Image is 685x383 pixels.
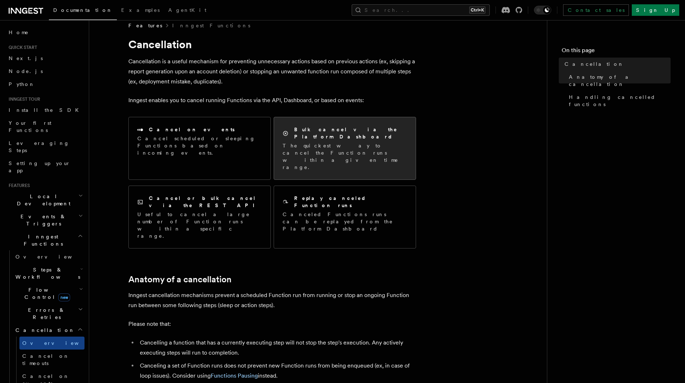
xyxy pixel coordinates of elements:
a: Your first Functions [6,117,85,137]
p: The quickest way to cancel the Function runs within a given time range. [283,142,407,171]
h2: Bulk cancel via the Platform Dashboard [294,126,407,140]
a: Examples [117,2,164,19]
p: Useful to cancel a large number of Function runs within a specific range. [137,211,262,240]
p: Cancellation is a useful mechanism for preventing unnecessary actions based on previous actions (... [128,56,416,87]
button: Toggle dark mode [534,6,551,14]
a: Next.js [6,52,85,65]
a: Functions Pausing [211,372,258,379]
button: Flow Controlnew [13,283,85,304]
a: Home [6,26,85,39]
span: Cancellation [13,327,75,334]
p: Canceled Functions runs can be replayed from the Platform Dashboard [283,211,407,232]
button: Local Development [6,190,85,210]
span: Cancellation [565,60,624,68]
h2: Cancel or bulk cancel via the REST API [149,195,262,209]
span: Errors & Retries [13,306,78,321]
span: Node.js [9,68,43,74]
p: Please note that: [128,319,416,329]
h4: On this page [562,46,671,58]
a: Replay canceled Function runsCanceled Functions runs can be replayed from the Platform Dashboard [274,186,416,249]
span: Steps & Workflows [13,266,80,281]
a: Overview [19,337,85,350]
span: Home [9,29,29,36]
span: Flow Control [13,286,79,301]
span: Quick start [6,45,37,50]
a: Documentation [49,2,117,20]
span: Setting up your app [9,160,70,173]
button: Steps & Workflows [13,263,85,283]
p: Inngest enables you to cancel running Functions via the API, Dashboard, or based on events: [128,95,416,105]
p: Inngest cancellation mechanisms prevent a scheduled Function run from running or stop an ongoing ... [128,290,416,310]
h2: Replay canceled Function runs [294,195,407,209]
a: AgentKit [164,2,211,19]
span: Features [128,22,162,29]
span: Documentation [53,7,113,13]
a: Sign Up [632,4,679,16]
a: Anatomy of a cancellation [566,70,671,91]
span: Examples [121,7,160,13]
span: Cancel on timeouts [22,353,69,366]
span: Handling cancelled functions [569,94,671,108]
button: Events & Triggers [6,210,85,230]
button: Inngest Functions [6,230,85,250]
span: AgentKit [168,7,206,13]
button: Errors & Retries [13,304,85,324]
a: Python [6,78,85,91]
span: Features [6,183,30,188]
span: new [58,293,70,301]
a: Node.js [6,65,85,78]
span: Inngest Functions [6,233,78,247]
li: Cancelling a function that has a currently executing step will not stop the step's execution. Any... [138,338,416,358]
h2: Cancel on events [149,126,235,133]
span: Events & Triggers [6,213,78,227]
span: Install the SDK [9,107,83,113]
a: Anatomy of a cancellation [128,274,232,284]
span: Leveraging Steps [9,140,69,153]
kbd: Ctrl+K [469,6,485,14]
span: Python [9,81,35,87]
span: Overview [22,340,96,346]
p: Cancel scheduled or sleeping Functions based on incoming events. [137,135,262,156]
a: Setting up your app [6,157,85,177]
span: Overview [15,254,90,260]
a: Contact sales [563,4,629,16]
a: Leveraging Steps [6,137,85,157]
a: Cancel on eventsCancel scheduled or sleeping Functions based on incoming events. [128,117,271,180]
button: Search...Ctrl+K [352,4,490,16]
a: Cancellation [562,58,671,70]
h1: Cancellation [128,38,416,51]
a: Install the SDK [6,104,85,117]
span: Next.js [9,55,43,61]
a: Cancel on timeouts [19,350,85,370]
a: Cancel or bulk cancel via the REST APIUseful to cancel a large number of Function runs within a s... [128,186,271,249]
a: Bulk cancel via the Platform DashboardThe quickest way to cancel the Function runs within a given... [274,117,416,180]
span: Your first Functions [9,120,51,133]
li: Canceling a set of Function runs does not prevent new Function runs from being enqueued (ex, in c... [138,361,416,381]
a: Overview [13,250,85,263]
a: Inngest Functions [172,22,250,29]
button: Cancellation [13,324,85,337]
span: Inngest tour [6,96,40,102]
span: Anatomy of a cancellation [569,73,671,88]
a: Handling cancelled functions [566,91,671,111]
span: Local Development [6,193,78,207]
